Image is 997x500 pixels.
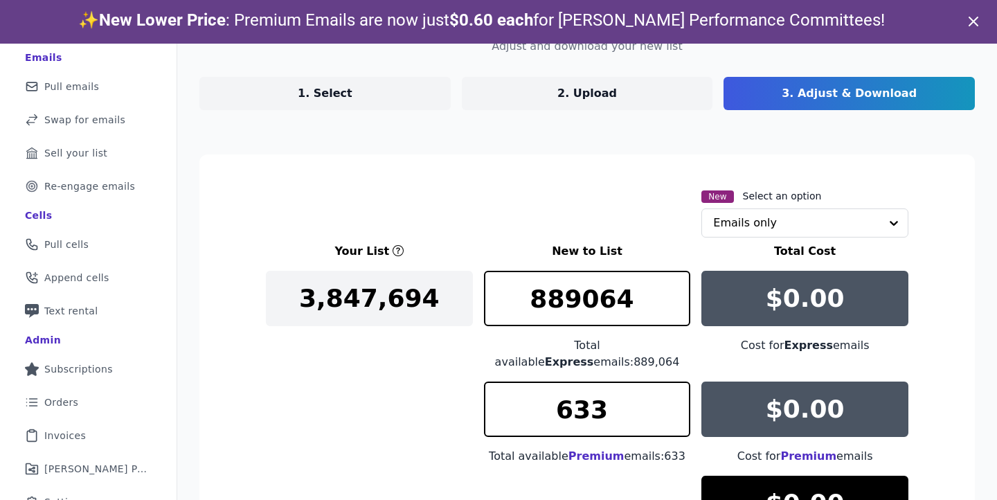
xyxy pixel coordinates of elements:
[545,355,594,368] span: Express
[743,189,822,203] label: Select an option
[11,354,165,384] a: Subscriptions
[25,51,62,64] div: Emails
[766,395,845,423] p: $0.00
[11,262,165,293] a: Append cells
[11,229,165,260] a: Pull cells
[701,190,733,203] span: New
[44,395,78,409] span: Orders
[25,333,61,347] div: Admin
[11,420,165,451] a: Invoices
[11,296,165,326] a: Text rental
[11,105,165,135] a: Swap for emails
[44,146,107,160] span: Sell your list
[44,80,99,93] span: Pull emails
[11,138,165,168] a: Sell your list
[766,285,845,312] p: $0.00
[484,448,691,465] div: Total available emails: 633
[298,85,352,102] p: 1. Select
[701,337,908,354] div: Cost for emails
[44,238,89,251] span: Pull cells
[701,448,908,465] div: Cost for emails
[44,462,149,476] span: [PERSON_NAME] Performance
[484,337,691,370] div: Total available emails: 889,064
[492,38,682,55] h4: Adjust and download your new list
[44,304,98,318] span: Text rental
[25,208,52,222] div: Cells
[701,243,908,260] h3: Total Cost
[44,179,135,193] span: Re-engage emails
[484,243,691,260] h3: New to List
[557,85,617,102] p: 2. Upload
[568,449,625,463] span: Premium
[199,77,451,110] a: 1. Select
[11,171,165,202] a: Re-engage emails
[784,339,834,352] span: Express
[44,429,86,443] span: Invoices
[462,77,713,110] a: 2. Upload
[299,285,440,312] p: 3,847,694
[11,71,165,102] a: Pull emails
[44,362,113,376] span: Subscriptions
[724,77,975,110] a: 3. Adjust & Download
[334,243,389,260] h3: Your List
[11,454,165,484] a: [PERSON_NAME] Performance
[782,85,917,102] p: 3. Adjust & Download
[11,387,165,418] a: Orders
[780,449,836,463] span: Premium
[44,271,109,285] span: Append cells
[44,113,125,127] span: Swap for emails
